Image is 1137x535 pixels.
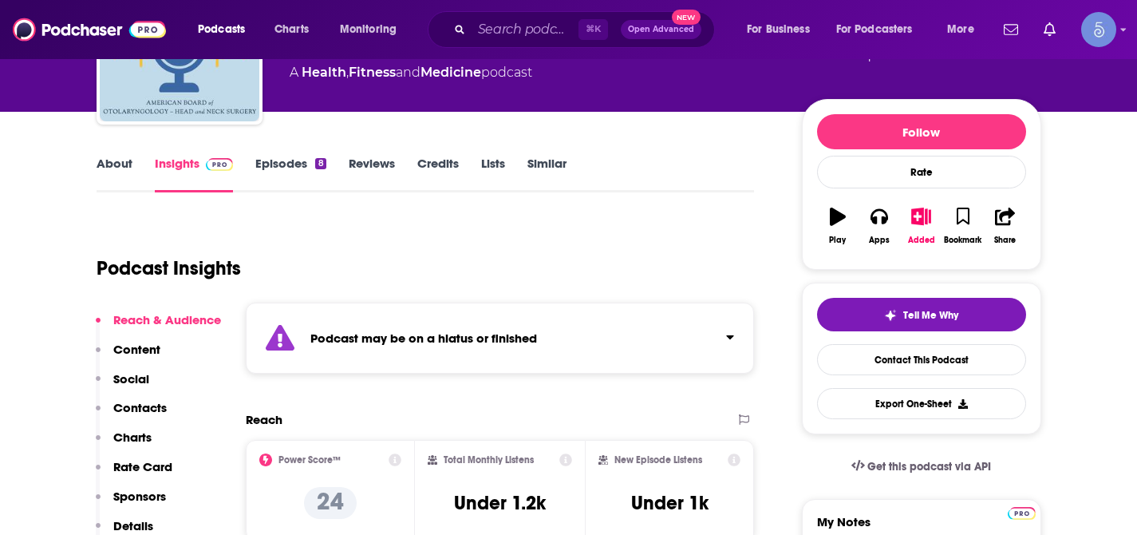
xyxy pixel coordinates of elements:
div: Added [908,236,935,245]
input: Search podcasts, credits, & more... [472,17,578,42]
button: Play [817,197,859,255]
span: For Podcasters [836,18,913,41]
a: Pro website [1008,505,1036,520]
p: Contacts [113,400,167,415]
a: Fitness [349,65,396,80]
button: Export One-Sheet [817,388,1026,419]
div: Share [994,236,1016,245]
a: Get this podcast via API [839,447,1005,486]
section: Click to expand status details [246,303,755,374]
button: open menu [329,17,417,42]
a: Show notifications dropdown [1037,16,1062,43]
span: Charts [274,18,309,41]
span: ⌘ K [578,19,608,40]
button: Share [984,197,1025,255]
span: More [947,18,974,41]
a: About [97,156,132,192]
a: Credits [417,156,459,192]
div: Apps [869,236,890,245]
button: Follow [817,114,1026,149]
span: Get this podcast via API [867,460,991,474]
span: New [672,10,701,25]
span: , [346,65,349,80]
p: Charts [113,430,152,445]
h1: Podcast Insights [97,256,241,280]
h2: Reach [246,412,282,427]
button: open menu [736,17,830,42]
a: Reviews [349,156,395,192]
a: Charts [264,17,318,42]
img: User Profile [1081,12,1116,47]
span: For Business [747,18,810,41]
span: Logged in as Spiral5-G1 [1081,12,1116,47]
div: Bookmark [944,236,981,245]
a: Lists [481,156,505,192]
button: open menu [826,17,936,42]
img: Podchaser Pro [1008,507,1036,520]
p: Details [113,518,153,533]
p: Sponsors [113,489,166,504]
span: Open Advanced [628,26,694,34]
div: A podcast [290,63,532,82]
p: Reach & Audience [113,312,221,327]
a: InsightsPodchaser Pro [155,156,234,192]
button: Sponsors [96,489,166,518]
button: Charts [96,430,152,459]
button: Reach & Audience [96,312,221,342]
div: Search podcasts, credits, & more... [443,11,730,48]
span: Tell Me Why [903,309,958,322]
p: Social [113,371,149,386]
a: Show notifications dropdown [997,16,1024,43]
img: Podchaser - Follow, Share and Rate Podcasts [13,14,166,45]
img: tell me why sparkle [884,309,897,322]
div: Rate [817,156,1026,188]
a: Contact This Podcast [817,344,1026,375]
button: open menu [187,17,266,42]
img: Podchaser Pro [206,158,234,171]
button: Social [96,371,149,401]
button: Bookmark [942,197,984,255]
button: Added [900,197,942,255]
p: 24 [304,487,357,519]
div: Play [829,236,846,245]
div: 8 [315,158,326,169]
button: open menu [936,17,994,42]
button: Content [96,342,160,371]
button: tell me why sparkleTell Me Why [817,298,1026,331]
h2: Power Score™ [278,454,341,466]
p: Content [113,342,160,357]
h3: Under 1.2k [454,491,546,515]
button: Rate Card [96,459,172,489]
button: Apps [859,197,900,255]
button: Contacts [96,400,167,430]
button: Show profile menu [1081,12,1116,47]
span: Podcasts [198,18,245,41]
h2: New Episode Listens [614,454,702,466]
strong: Podcast may be on a hiatus or finished [310,331,537,346]
span: and [396,65,420,80]
span: Monitoring [340,18,397,41]
p: Rate Card [113,459,172,474]
h2: Total Monthly Listens [444,454,534,466]
a: Similar [527,156,567,192]
a: Episodes8 [255,156,326,192]
a: Health [302,65,346,80]
h3: Under 1k [631,491,709,515]
button: Open AdvancedNew [621,20,701,39]
a: Medicine [420,65,481,80]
